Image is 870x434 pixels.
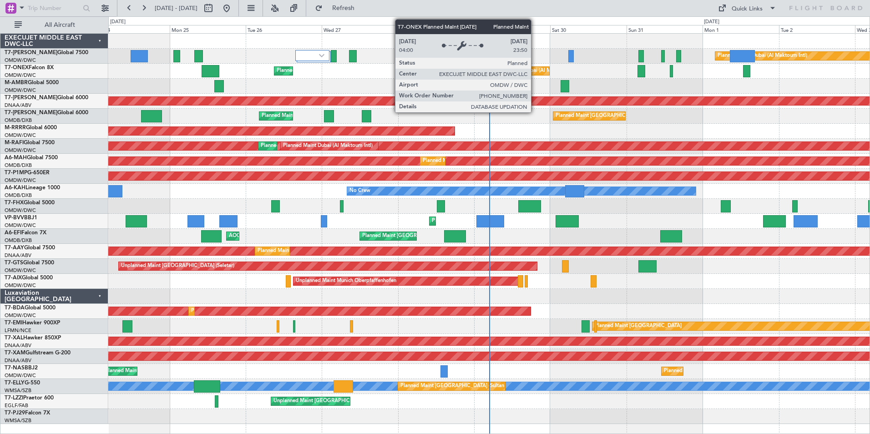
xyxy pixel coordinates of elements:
a: OMDB/DXB [5,192,32,199]
div: Planned Maint [GEOGRAPHIC_DATA] (Sultan [PERSON_NAME] [PERSON_NAME] - Subang) [400,379,612,393]
a: DNAA/ABV [5,102,31,109]
span: T7-PJ29 [5,410,25,416]
a: T7-[PERSON_NAME]Global 7500 [5,50,88,56]
div: Planned Maint Abuja ([PERSON_NAME] Intl) [664,364,766,378]
div: Wed 27 [322,25,398,33]
span: Refresh [324,5,363,11]
a: OMDW/DWC [5,72,36,79]
a: T7-AAYGlobal 7500 [5,245,55,251]
span: T7-GTS [5,260,23,266]
div: Sun 31 [627,25,703,33]
a: OMDW/DWC [5,57,36,64]
div: [DATE] [110,18,126,26]
span: All Aircraft [24,22,96,28]
a: OMDW/DWC [5,372,36,379]
input: Trip Number [28,1,80,15]
span: T7-AAY [5,245,24,251]
div: Planned Maint Dubai (Al Maktoum Intl) [191,304,281,318]
a: OMDW/DWC [5,147,36,154]
a: OMDW/DWC [5,222,36,229]
a: EGLF/FAB [5,402,28,409]
a: T7-[PERSON_NAME]Global 6000 [5,95,88,101]
div: Planned Maint [GEOGRAPHIC_DATA] ([GEOGRAPHIC_DATA] Intl) [362,229,514,243]
span: VP-BVV [5,215,24,221]
a: A6-KAHLineage 1000 [5,185,60,191]
div: Thu 28 [398,25,474,33]
img: arrow-gray.svg [319,54,324,57]
div: Sat 30 [550,25,626,33]
a: T7-EMIHawker 900XP [5,320,60,326]
a: T7-XAMGulfstream G-200 [5,350,71,356]
a: OMDW/DWC [5,177,36,184]
a: T7-NASBBJ2 [5,365,38,371]
span: T7-[PERSON_NAME] [5,95,57,101]
div: Planned Maint Dubai (Al Maktoum Intl) [258,244,347,258]
button: All Aircraft [10,18,99,32]
span: A6-KAH [5,185,25,191]
div: Unplanned Maint [GEOGRAPHIC_DATA] ([GEOGRAPHIC_DATA]) [273,394,423,408]
a: VP-BVVBBJ1 [5,215,37,221]
span: A6-EFI [5,230,21,236]
a: T7-PJ29Falcon 7X [5,410,50,416]
div: Tue 2 [779,25,855,33]
a: DNAA/ABV [5,357,31,364]
span: M-AMBR [5,80,28,86]
span: [DATE] - [DATE] [155,4,197,12]
a: M-AMBRGlobal 5000 [5,80,59,86]
a: M-RAFIGlobal 7500 [5,140,55,146]
a: OMDW/DWC [5,312,36,319]
div: Tue 26 [246,25,322,33]
span: A6-MAH [5,155,27,161]
a: DNAA/ABV [5,342,31,349]
a: OMDB/DXB [5,117,32,124]
span: M-RAFI [5,140,24,146]
a: T7-ELLYG-550 [5,380,40,386]
div: [DATE] [704,18,719,26]
div: Mon 1 [703,25,779,33]
div: Planned Maint Dubai (Al Maktoum Intl) [277,64,366,78]
span: T7-EMI [5,320,22,326]
span: T7-ELLY [5,380,25,386]
div: Planned Maint [GEOGRAPHIC_DATA] ([GEOGRAPHIC_DATA] Intl) [423,154,575,168]
a: T7-XALHawker 850XP [5,335,61,341]
a: OMDW/DWC [5,267,36,274]
a: LFMN/NCE [5,327,31,334]
a: T7-FHXGlobal 5000 [5,200,55,206]
span: T7-[PERSON_NAME] [5,50,57,56]
div: Unplanned Maint [GEOGRAPHIC_DATA] (Seletar) [121,259,234,273]
a: A6-EFIFalcon 7X [5,230,46,236]
div: Mon 25 [170,25,246,33]
div: Planned Maint [GEOGRAPHIC_DATA] [595,319,682,333]
div: No Crew [349,184,370,198]
a: DNAA/ABV [5,252,31,259]
div: Planned Maint [GEOGRAPHIC_DATA] ([GEOGRAPHIC_DATA] Intl) [262,109,414,123]
a: OMDW/DWC [5,282,36,289]
a: T7-ONEXFalcon 8X [5,65,54,71]
span: T7-BDA [5,305,25,311]
div: Planned Maint Dubai (Al Maktoum Intl) [261,139,350,153]
div: Planned Maint Dubai (Al Maktoum Intl) [283,139,373,153]
span: T7-XAM [5,350,25,356]
a: WMSA/SZB [5,387,31,394]
div: Planned Maint Dubai (Al Maktoum Intl) [718,49,807,63]
span: T7-P1MP [5,170,27,176]
div: Quick Links [732,5,763,14]
span: T7-AIX [5,275,22,281]
span: T7-XAL [5,335,23,341]
div: Fri 29 [474,25,550,33]
div: Planned Maint Dubai (Al Maktoum Intl) [432,214,521,228]
span: T7-LZZI [5,395,23,401]
div: Sun 24 [93,25,169,33]
div: AOG Maint [GEOGRAPHIC_DATA] (Dubai Intl) [229,229,335,243]
a: OMDW/DWC [5,132,36,139]
a: T7-LZZIPraetor 600 [5,395,54,401]
a: WMSA/SZB [5,417,31,424]
a: OMDW/DWC [5,207,36,214]
a: T7-P1MPG-650ER [5,170,50,176]
div: Planned Maint [GEOGRAPHIC_DATA] ([GEOGRAPHIC_DATA] Intl) [556,109,708,123]
a: T7-GTSGlobal 7500 [5,260,54,266]
button: Refresh [311,1,365,15]
a: T7-BDAGlobal 5000 [5,305,56,311]
span: T7-[PERSON_NAME] [5,110,57,116]
a: OMDW/DWC [5,87,36,94]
